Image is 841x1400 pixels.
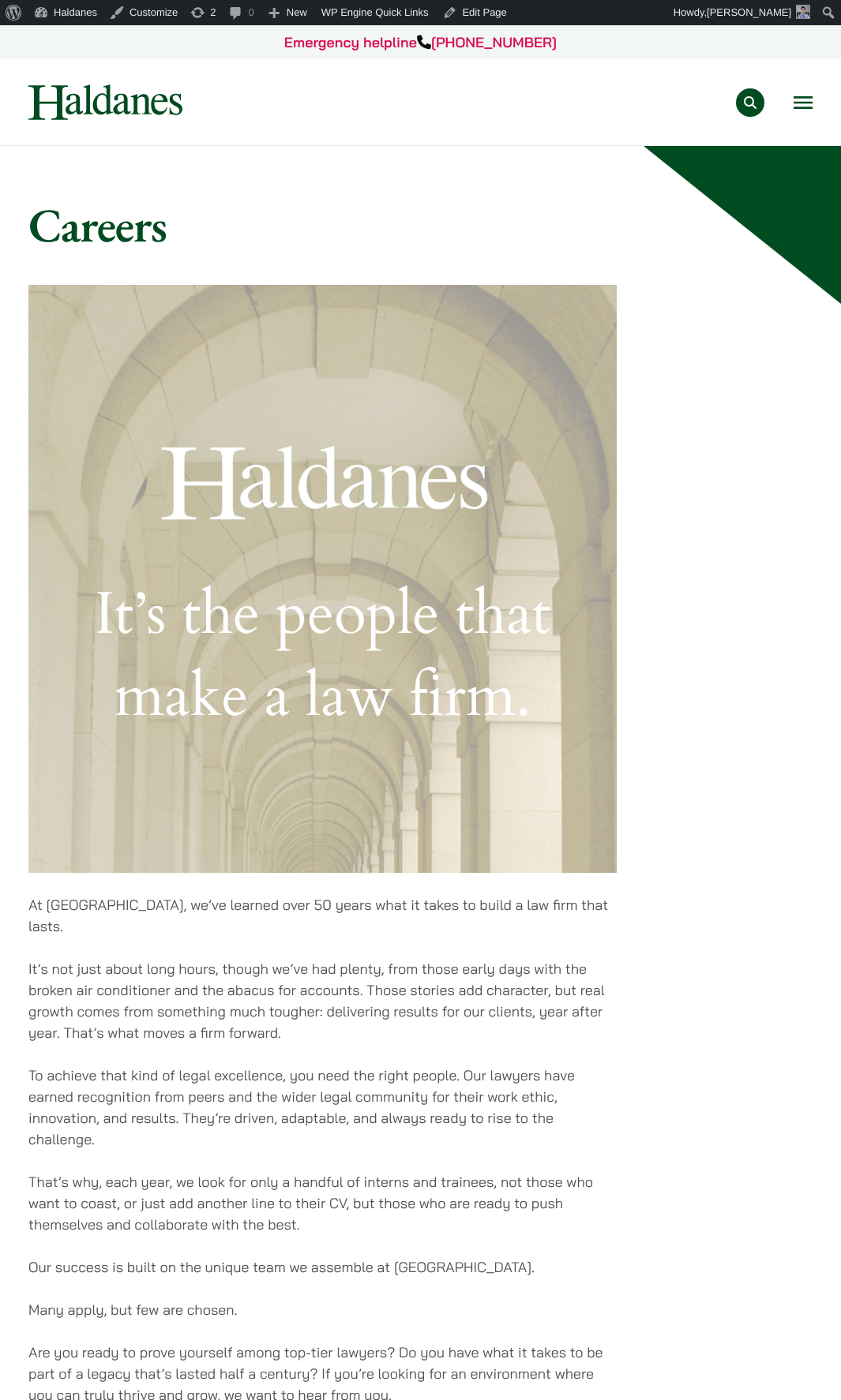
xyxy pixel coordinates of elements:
p: That’s why, each year, we look for only a handful of interns and trainees, not those who want to ... [28,1171,617,1235]
button: Search [736,88,764,117]
button: Open menu [794,96,813,109]
p: It’s not just about long hours, though we’ve had plenty, from those early days with the broken ai... [28,958,617,1043]
img: Banner with text: Haldanes, It’s the people that make a law firm [28,285,617,873]
a: Emergency helpline[PHONE_NUMBER] [284,33,557,51]
img: Logo of Haldanes [28,84,182,120]
p: To achieve that kind of legal excellence, you need the right people. Our lawyers have earned reco... [28,1065,617,1150]
span: [PERSON_NAME] [707,6,791,18]
p: Many apply, but few are chosen. [28,1299,617,1320]
h1: Careers [28,197,813,253]
p: Our success is built on the unique team we assemble at [GEOGRAPHIC_DATA]. [28,1256,617,1278]
p: At [GEOGRAPHIC_DATA], we’ve learned over 50 years what it takes to build a law firm that lasts. [28,894,617,937]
